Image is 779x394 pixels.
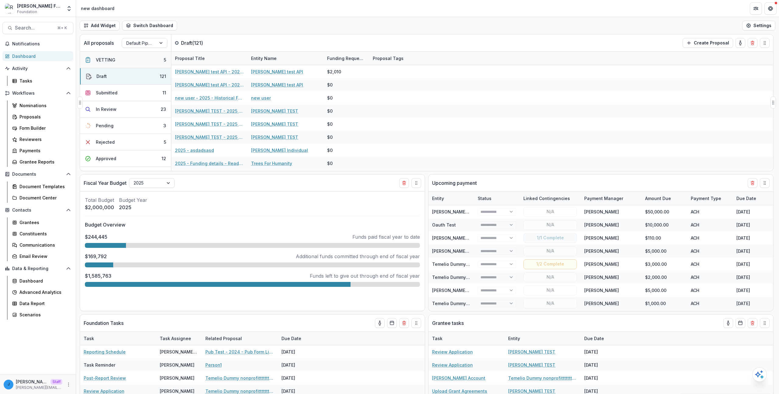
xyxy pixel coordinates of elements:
[584,261,619,267] div: [PERSON_NAME]
[474,192,520,205] div: Status
[79,4,117,13] nav: breadcrumb
[10,251,73,261] a: Email Review
[96,122,114,129] div: Pending
[752,367,767,382] button: Open AI Assistant
[251,69,303,75] a: [PERSON_NAME] test API
[12,172,64,177] span: Documents
[748,38,757,48] button: Delete card
[432,222,456,227] a: Oauth Test
[80,150,171,167] button: Approved12
[160,362,194,368] div: [PERSON_NAME]
[171,52,247,65] div: Proposal Title
[19,183,68,190] div: Document Templates
[19,102,68,109] div: Nominations
[581,332,626,345] div: Due Date
[10,123,73,133] a: Form Builder
[523,233,577,243] button: 1/1 Complete
[10,229,73,239] a: Constituents
[80,335,98,342] div: Task
[584,287,619,294] div: [PERSON_NAME]
[84,179,127,187] p: Fiscal Year Budget
[411,178,421,188] button: Drag
[16,378,48,385] p: [PERSON_NAME][EMAIL_ADDRESS][DOMAIN_NAME]
[19,219,68,226] div: Grantees
[175,108,244,114] a: [PERSON_NAME] TEST - 2025 - asdasdasd
[733,310,778,323] div: [DATE]
[2,22,73,34] button: Search...
[12,41,71,47] span: Notifications
[641,195,675,202] div: Amount Due
[119,196,147,204] p: Budget Year
[10,157,73,167] a: Grantee Reports
[641,205,687,218] div: $50,000.00
[19,136,68,142] div: Reviewers
[96,155,116,162] div: Approved
[508,362,555,368] a: [PERSON_NAME] TEST
[85,196,114,204] p: Total Budget
[687,258,733,271] div: ACH
[10,193,73,203] a: Document Center
[520,195,574,202] div: Linked Contingencies
[369,52,445,65] div: Proposal Tags
[202,335,246,342] div: Related Proposal
[175,121,244,127] a: [PERSON_NAME] TEST - 2025 - asdasdasd
[156,332,202,345] div: Task Assignee
[251,95,271,101] a: new user
[84,349,126,355] a: Reporting Schedule
[2,51,73,61] a: Dashboard
[2,205,73,215] button: Open Contacts
[687,192,733,205] div: Payment Type
[119,204,147,211] p: 2025
[432,349,473,355] a: Review Application
[10,181,73,192] a: Document Templates
[17,3,62,9] div: [PERSON_NAME] Foundation
[156,335,195,342] div: Task Assignee
[581,371,626,385] div: [DATE]
[760,178,770,188] button: Drag
[505,332,581,345] div: Entity
[428,195,448,202] div: Entity
[175,134,244,140] a: [PERSON_NAME] TEST - 2025 - Block for Reviewers
[687,218,733,231] div: ACH
[96,57,115,63] div: VETTING
[742,21,775,30] button: Settings
[523,220,577,230] button: N/A
[251,108,298,114] a: [PERSON_NAME] TEST
[5,4,15,13] img: Ruthwick Foundation
[85,272,111,280] p: $1,585,763
[327,95,333,101] div: $0
[641,310,687,323] div: $123.00
[733,192,778,205] div: Due Date
[432,375,485,381] a: [PERSON_NAME] Account
[428,192,474,205] div: Entity
[251,82,303,88] a: [PERSON_NAME] test API
[327,108,333,114] div: $0
[687,244,733,258] div: ACH
[19,242,68,248] div: Communications
[641,244,687,258] div: $5,000.00
[202,332,278,345] div: Related Proposal
[687,271,733,284] div: ACH
[15,25,54,31] span: Search...
[432,248,489,254] a: [PERSON_NAME] Individual
[251,121,298,127] a: [PERSON_NAME] TEST
[735,318,745,328] button: Calendar
[2,64,73,73] button: Open Activity
[323,52,369,65] div: Funding Requested
[19,195,68,201] div: Document Center
[251,160,292,167] a: Trees For Humanity
[12,66,64,71] span: Activity
[428,332,505,345] div: Task
[581,345,626,358] div: [DATE]
[723,318,733,328] button: toggle-assigned-to-me
[181,39,227,47] p: Draft ( 121 )
[508,349,555,355] a: [PERSON_NAME] TEST
[17,9,37,15] span: Foundation
[80,52,171,68] button: VETTING5
[84,319,124,327] p: Foundation Tasks
[432,209,489,214] a: [PERSON_NAME] Draft Test
[687,205,733,218] div: ACH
